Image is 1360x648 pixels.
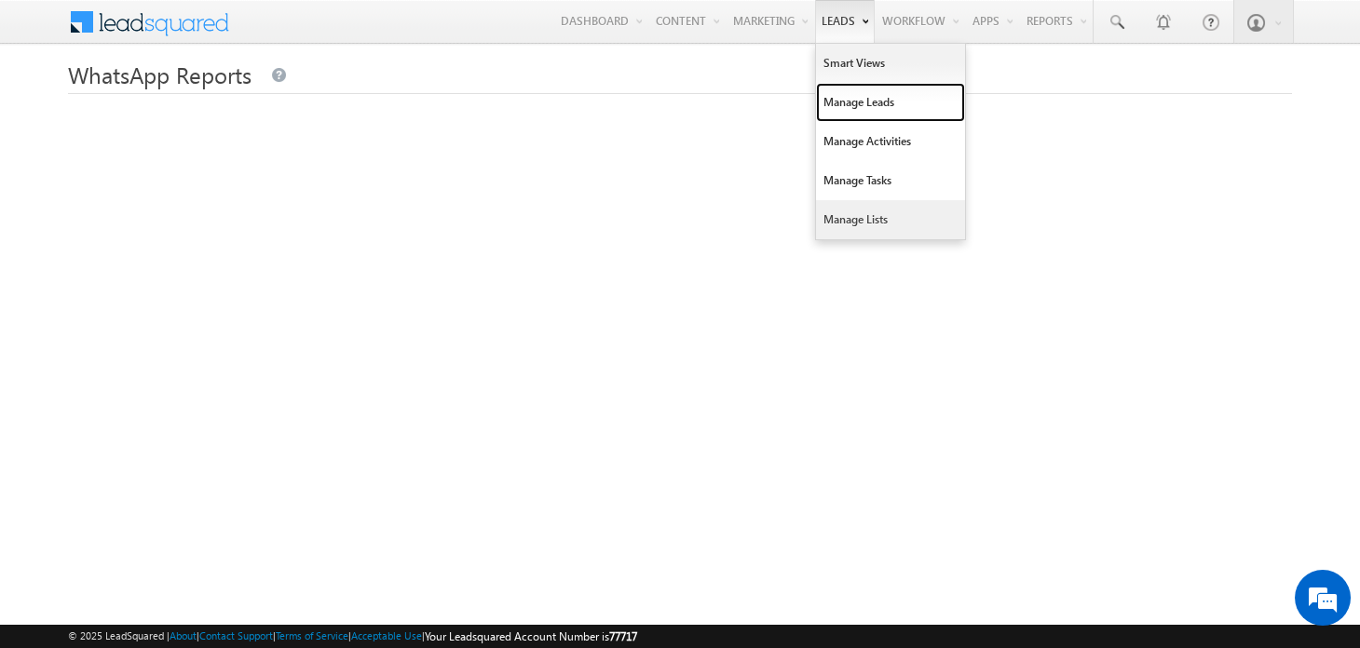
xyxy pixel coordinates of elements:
a: Acceptable Use [351,629,422,641]
textarea: Type your message and hit 'Enter' [24,172,340,492]
a: Manage Leads [816,83,965,122]
span: © 2025 LeadSquared | | | | | [68,628,637,645]
div: Minimize live chat window [306,9,350,54]
em: Start Chat [253,507,338,533]
a: Manage Tasks [816,161,965,200]
div: Chat with us now [97,98,313,122]
a: About [170,629,197,641]
a: Terms of Service [276,629,348,641]
a: Manage Lists [816,200,965,239]
img: d_60004797649_company_0_60004797649 [32,98,78,122]
a: Smart Views [816,44,965,83]
a: Contact Support [199,629,273,641]
a: Manage Activities [816,122,965,161]
span: WhatsApp Reports [68,60,252,89]
span: Your Leadsquared Account Number is [425,629,637,643]
span: 77717 [609,629,637,643]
